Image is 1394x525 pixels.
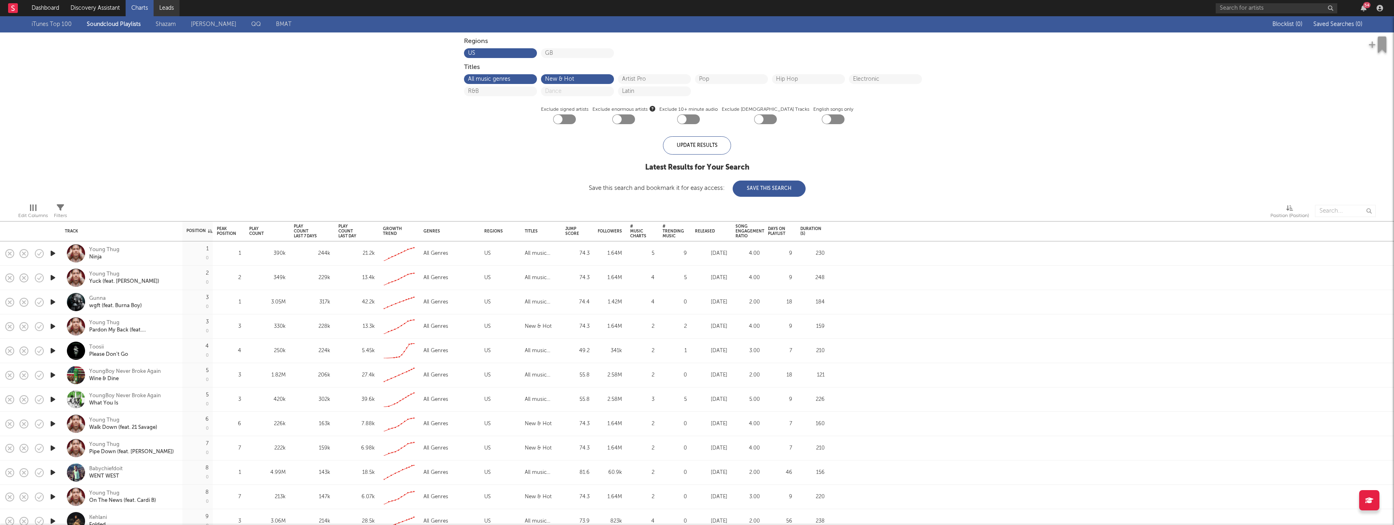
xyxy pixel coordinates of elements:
a: Shazam [156,19,176,29]
div: 3 [217,370,241,380]
div: # Trending Music [663,224,684,239]
div: Update Results [663,136,731,155]
div: 6.07k [338,492,375,502]
div: Young Thug [89,417,157,424]
div: Regions [484,229,513,234]
div: 5 [206,368,209,373]
label: English songs only [813,105,853,114]
div: 7 [217,443,241,453]
div: 54 [1363,2,1370,8]
button: Dance [545,88,610,94]
div: 2 [630,346,654,356]
div: Young Thug [89,319,176,327]
div: Walk Down (feat. 21 Savage) [89,424,157,431]
div: 74.3 [565,273,590,283]
div: 3 [217,322,241,331]
div: 0 [206,280,209,285]
div: 9 [768,273,792,283]
div: 4 [630,297,654,307]
button: 54 [1361,5,1366,11]
div: 1.64M [598,443,622,453]
div: 210 [800,443,825,453]
div: 2 [630,443,654,453]
div: All music genres, New & Hot [525,395,557,405]
div: 1.64M [598,273,622,283]
div: All Genres [423,322,448,331]
div: 13.3k [338,322,375,331]
div: 0 [206,426,209,431]
div: 2.00 [735,297,760,307]
div: 163k [294,419,330,429]
div: 5 [663,273,687,283]
div: 143k [294,468,330,478]
div: Followers [598,229,622,234]
div: US [484,322,491,331]
div: Pipe Down (feat. [PERSON_NAME]) [89,448,174,456]
button: New & Hot [545,76,610,82]
div: 0 [663,419,687,429]
div: 7 [206,441,209,446]
div: 9 [768,322,792,331]
span: ( 0 ) [1356,22,1362,27]
div: 147k [294,492,330,502]
div: 0 [206,305,209,309]
div: 7 [768,419,792,429]
div: Regions [464,37,930,46]
div: US [484,443,491,453]
div: 220 [800,492,825,502]
button: Save This Search [733,181,806,197]
div: 4 [217,346,241,356]
div: 8 [205,490,209,495]
div: [DATE] [695,468,727,478]
div: Young Thug [89,490,156,497]
div: 4.00 [735,443,760,453]
div: WENT WEST [89,473,123,480]
div: 9 [768,395,792,405]
div: # Music Charts [630,224,646,239]
span: ( 0 ) [1296,22,1302,27]
div: 0 [663,443,687,453]
div: 21.2k [338,249,375,258]
div: [DATE] [695,297,727,307]
div: 0 [206,329,209,334]
span: Exclude enormous artists [592,105,655,114]
button: Saved Searches (0) [1311,21,1362,28]
div: Kehlani [89,514,107,521]
div: Young Thug [89,441,174,448]
div: 3 [217,395,241,405]
div: Play Count Last Day [338,224,363,239]
button: GB [545,50,610,56]
div: US [484,395,491,405]
div: 302k [294,395,330,405]
div: Duration (s) [800,226,821,236]
div: 222k [249,443,286,453]
div: New & Hot [525,419,552,429]
div: [DATE] [695,443,727,453]
div: 2 [663,322,687,331]
div: 18 [768,297,792,307]
div: Young Thug [89,246,120,254]
div: Position (Position) [1270,211,1309,221]
div: Track [65,229,174,234]
div: 55.8 [565,395,590,405]
div: Ninja [89,254,120,261]
a: iTunes Top 100 [32,19,72,29]
div: All music genres [525,370,557,380]
div: Jump Score [565,226,579,236]
div: Pardon My Back (feat. [PERSON_NAME]) [89,327,176,334]
div: [DATE] [695,249,727,258]
div: [DATE] [695,346,727,356]
div: Days on Playlist [768,226,785,236]
a: Young ThugOn The News (feat. Cardi B) [89,490,156,504]
div: Filters [54,211,67,221]
div: 2 [630,322,654,331]
div: [DATE] [695,492,727,502]
div: 156 [800,468,825,478]
div: 5.45k [338,346,375,356]
div: 159 [800,322,825,331]
a: YoungBoy Never Broke AgainWhat You Is [89,392,161,407]
div: What You Is [89,400,161,407]
div: Position [186,228,212,233]
button: All music genres [468,76,533,82]
div: Edit Columns [18,211,48,221]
